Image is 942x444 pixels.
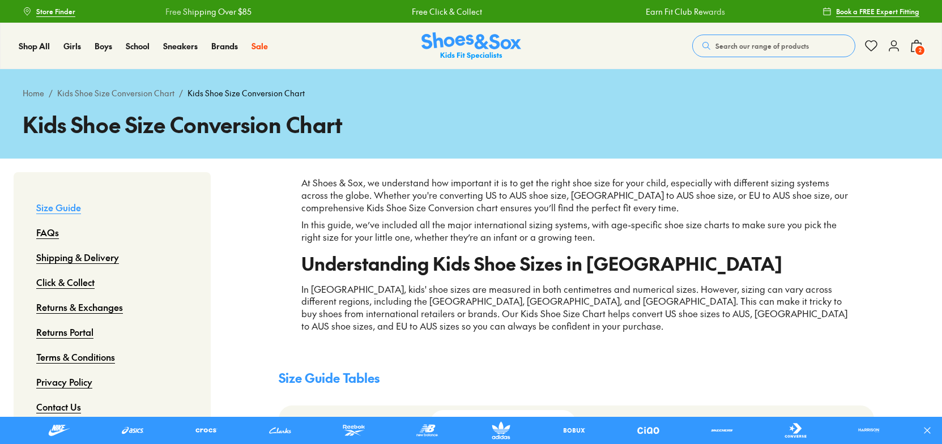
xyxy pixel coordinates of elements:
p: At Shoes & Sox, we understand how important it is to get the right shoe size for your child, espe... [301,177,851,214]
p: In this guide, we’ve included all the major international sizing systems, with age-specific shoe ... [301,219,851,244]
a: Size Guide [36,195,81,220]
a: Click & Collect [36,270,95,294]
a: Shipping & Delivery [36,245,119,270]
p: Younger [581,415,718,426]
a: Girls [63,40,81,52]
span: Search our range of products [715,41,809,51]
a: Privacy Policy [36,369,92,394]
h2: Understanding Kids Shoe Sizes in [GEOGRAPHIC_DATA] [301,257,851,270]
a: Terms & Conditions [36,344,115,369]
a: Sneakers [163,40,198,52]
a: Store Finder [23,1,75,22]
a: Boys [95,40,112,52]
p: Toddler [434,415,572,426]
button: 2 [910,33,923,58]
a: Kids Shoe Size Conversion Chart [57,87,174,99]
span: Kids Shoe Size Conversion Chart [187,87,305,99]
a: Earn Fit Club Rewards [644,6,723,18]
a: FAQs [36,220,59,245]
a: Sale [252,40,268,52]
a: Brands [211,40,238,52]
a: Contact Us [36,394,81,419]
a: Home [23,87,44,99]
a: Shoes & Sox [421,32,521,60]
h1: Kids Shoe Size Conversion Chart [23,108,919,140]
p: Baby [288,415,425,426]
a: Book a FREE Expert Fitting [822,1,919,22]
a: Shop All [19,40,50,52]
p: In [GEOGRAPHIC_DATA], kids' shoe sizes are measured in both centimetres and numerical sizes. Howe... [301,283,851,333]
button: Search our range of products [692,35,855,57]
a: Returns Portal [36,319,93,344]
a: Free Shipping Over $85 [164,6,250,18]
div: / / [23,87,919,99]
span: 2 [914,45,926,56]
a: Free Click & Collect [410,6,480,18]
a: School [126,40,150,52]
img: SNS_Logo_Responsive.svg [421,32,521,60]
h4: Size Guide Tables [279,369,874,387]
a: Returns & Exchanges [36,294,123,319]
p: Older [727,415,865,426]
span: Book a FREE Expert Fitting [836,6,919,16]
iframe: Gorgias live chat messenger [11,368,57,410]
span: Store Finder [36,6,75,16]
